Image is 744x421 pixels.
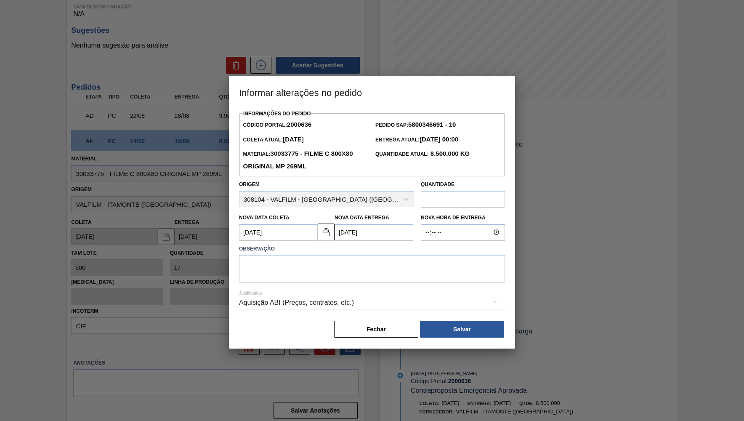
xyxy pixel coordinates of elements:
strong: 30033775 - FILME C 800X80 ORIGINAL MP 269ML [243,150,353,170]
button: Fechar [334,321,418,338]
strong: 5800346691 - 10 [408,121,456,128]
span: Código Portal: [243,122,311,128]
input: dd/mm/yyyy [239,224,318,241]
strong: [DATE] 00:00 [420,136,458,143]
button: locked [318,224,335,240]
h3: Informar alterações no pedido [229,76,515,108]
strong: [DATE] [283,136,304,143]
strong: 8.500,000 KG [429,150,470,157]
label: Origem [239,181,260,187]
label: Nova Data Entrega [335,215,389,221]
label: Observação [239,243,505,255]
label: Informações do Pedido [243,111,311,117]
label: Quantidade [421,181,454,187]
span: Material: [243,151,353,170]
button: Salvar [420,321,504,338]
div: Aquisição ABI (Preços, contratos, etc.) [239,291,505,314]
label: Nova Data Coleta [239,215,290,221]
span: Quantidade Atual: [375,151,470,157]
strong: 2000636 [287,121,311,128]
span: Entrega Atual: [375,137,458,143]
span: Pedido SAP: [375,122,456,128]
input: dd/mm/yyyy [335,224,413,241]
span: Coleta Atual: [243,137,303,143]
img: locked [321,227,331,237]
label: Nova Hora de Entrega [421,212,505,224]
